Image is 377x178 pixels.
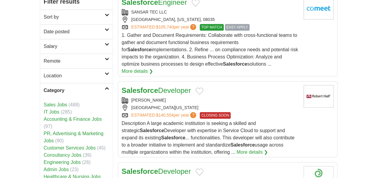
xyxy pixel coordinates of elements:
[304,85,334,108] img: Robert Half logo
[40,68,113,83] a: Location
[131,112,198,119] a: ESTIMATED:$140,554per year?
[44,167,69,172] a: Admin Jobs
[190,24,196,30] span: ?
[122,68,153,75] a: More details ❯
[131,24,198,31] a: ESTIMATED:$105,740per year?
[44,153,82,158] a: Consultancy Jobs
[44,28,105,35] h2: Date posted
[55,138,64,143] span: (90)
[44,124,52,129] span: (97)
[161,135,185,140] strong: Salesforce
[127,47,151,52] strong: Salesforce
[44,160,81,165] a: Engineering Jobs
[200,24,223,31] span: TOP MATCH
[40,10,113,24] a: Sort by
[122,9,299,15] div: SANSAR TEC LLC
[44,87,105,94] h2: Category
[44,13,105,21] h2: Sort by
[156,25,173,29] span: $105,740
[122,105,299,111] div: [GEOGRAPHIC_DATA][US_STATE]
[122,121,295,155] span: Description A large academic institution is seeking a skilled and strategic Developer with expert...
[40,83,113,98] a: Category
[122,86,191,94] a: SalesforceDeveloper
[44,43,105,50] h2: Salary
[190,112,196,118] span: ?
[131,98,166,102] a: [PERSON_NAME]
[70,167,79,172] span: (23)
[225,24,250,31] span: EASY APPLY
[230,142,255,147] strong: Salesforce
[61,109,72,114] span: (285)
[82,160,91,165] span: (26)
[97,145,105,150] span: (45)
[122,16,299,23] div: [GEOGRAPHIC_DATA], [US_STATE], 08035
[44,102,67,107] a: Sales Jobs
[40,24,113,39] a: Date posted
[40,54,113,68] a: Remote
[44,109,59,114] a: IT Jobs
[223,61,247,67] strong: Salesforce
[44,145,96,150] a: Customer Services Jobs
[40,39,113,54] a: Salary
[44,131,103,143] a: PR, Advertising & Marketing Jobs
[122,167,158,175] strong: Salesforce
[196,88,203,95] button: Add to favorite jobs
[44,117,102,122] a: Accounting & Finance Jobs
[196,168,203,176] button: Add to favorite jobs
[200,112,231,119] span: CLOSING SOON
[122,86,158,94] strong: Salesforce
[68,102,79,107] span: (488)
[44,58,105,65] h2: Remote
[83,153,91,158] span: (39)
[156,113,173,117] span: $140,554
[237,149,268,156] a: More details ❯
[122,33,298,67] span: 1. Gather and Document Requirements: Collaborate with cross-functional teams to gather and docume...
[140,128,164,133] strong: Salesforce
[44,72,105,79] h2: Location
[122,167,191,175] a: SalesforceDeveloper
